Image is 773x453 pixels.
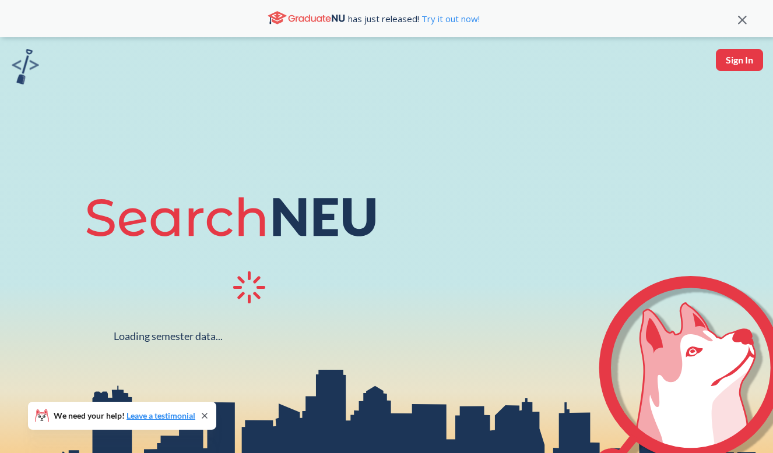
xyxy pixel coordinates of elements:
a: Leave a testimonial [127,410,195,420]
div: Loading semester data... [114,330,223,343]
a: Try it out now! [419,13,480,24]
span: has just released! [348,12,480,25]
span: We need your help! [54,412,195,420]
button: Sign In [716,49,763,71]
a: sandbox logo [12,49,39,88]
img: sandbox logo [12,49,39,84]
